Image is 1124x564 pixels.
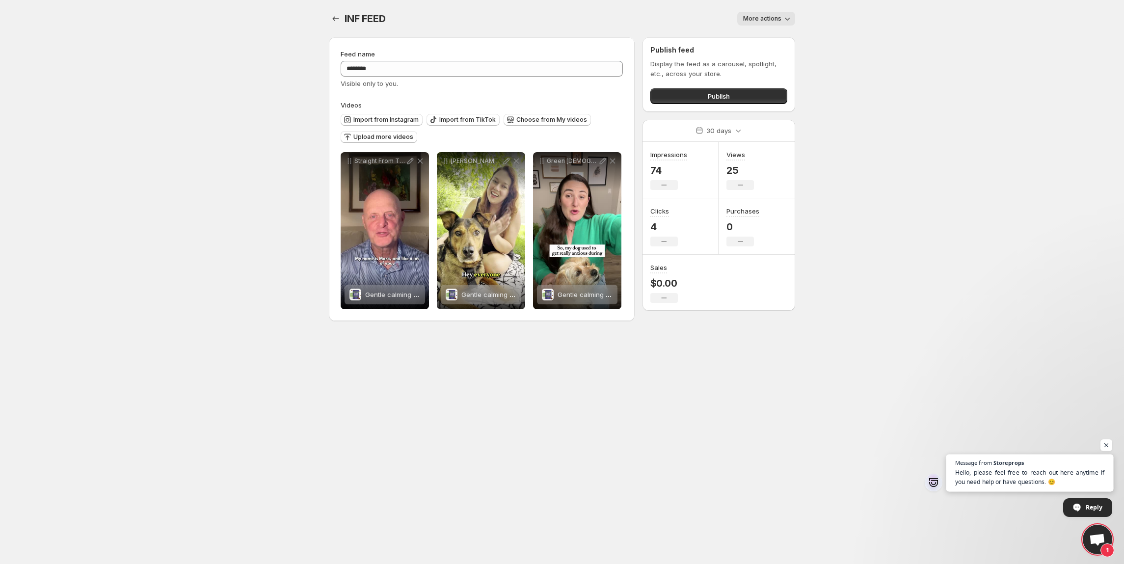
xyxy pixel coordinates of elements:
p: 0 [726,221,759,233]
p: $0.00 [650,277,678,289]
span: Reply [1086,499,1102,516]
div: Open chat [1083,525,1112,554]
h3: Purchases [726,206,759,216]
h3: Clicks [650,206,669,216]
img: Gentle calming support for dogs - soft chews for separation, noise & travel stress [542,289,554,300]
p: 25 [726,164,754,176]
p: 4 [650,221,678,233]
span: Gentle calming support for dogs - soft chews for separation, noise & travel stress [461,291,715,298]
span: Publish [708,91,730,101]
h2: Publish feed [650,45,787,55]
p: Straight From The Founder [354,157,405,165]
span: Visible only to you. [341,80,398,87]
button: Upload more videos [341,131,417,143]
button: Import from Instagram [341,114,423,126]
span: Message from [955,460,992,465]
div: Straight From The FounderGentle calming support for dogs - soft chews for separation, noise & tra... [341,152,429,309]
span: Gentle calming support for dogs - soft chews for separation, noise & travel stress [558,291,811,298]
span: Import from Instagram [353,116,419,124]
img: Gentle calming support for dogs - soft chews for separation, noise & travel stress [446,289,457,300]
span: Upload more videos [353,133,413,141]
img: Gentle calming support for dogs - soft chews for separation, noise & travel stress [349,289,361,300]
span: Hello, please feel free to reach out here anytime if you need help or have questions. 😊 [955,468,1105,487]
button: Settings [329,12,343,26]
span: More actions [743,15,781,23]
span: Gentle calming support for dogs - soft chews for separation, noise & travel stress [365,291,618,298]
div: [PERSON_NAME] MobileGentle calming support for dogs - soft chews for separation, noise & travel s... [437,152,525,309]
h3: Impressions [650,150,687,160]
span: 1 [1100,543,1114,557]
button: Publish [650,88,787,104]
span: Choose from My videos [516,116,587,124]
h3: Views [726,150,745,160]
p: Display the feed as a carousel, spotlight, etc., across your store. [650,59,787,79]
h3: Sales [650,263,667,272]
span: INF FEED [345,13,385,25]
button: Choose from My videos [504,114,591,126]
p: 30 days [706,126,731,135]
button: More actions [737,12,795,26]
p: [PERSON_NAME] Mobile [451,157,502,165]
div: Green [DEMOGRAPHIC_DATA] Mobile LatestGentle calming support for dogs - soft chews for separation... [533,152,621,309]
span: Videos [341,101,362,109]
span: Import from TikTok [439,116,496,124]
button: Import from TikTok [427,114,500,126]
span: Feed name [341,50,375,58]
span: Storeprops [993,460,1024,465]
p: 74 [650,164,687,176]
p: Green [DEMOGRAPHIC_DATA] Mobile Latest [547,157,598,165]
